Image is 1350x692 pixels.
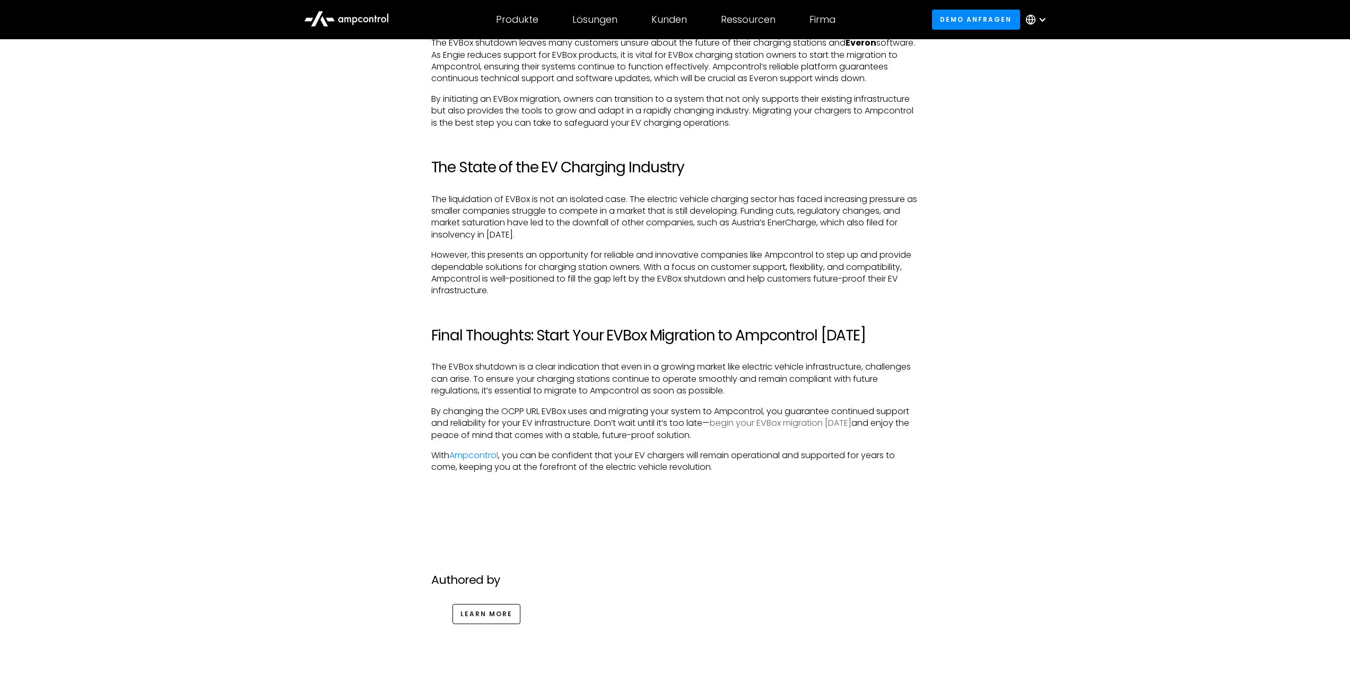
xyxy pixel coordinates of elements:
[431,249,919,297] p: However, this presents an opportunity for reliable and innovative companies like Ampcontrol to st...
[449,449,498,461] a: Ampcontrol
[431,194,919,241] p: The liquidation of EVBox is not an isolated case. The electric vehicle charging sector has faced ...
[431,450,919,474] p: With , you can be confident that your EV chargers will remain operational and supported for years...
[431,573,919,587] h2: Authored by
[572,14,617,25] div: Lösungen
[651,14,687,25] div: Kunden
[431,37,919,85] p: The EVBox shutdown leaves many customers unsure about the future of their charging stations and s...
[496,14,538,25] div: Produkte
[431,159,919,177] h2: The State of the EV Charging Industry
[421,595,930,645] div: go to author page
[431,93,919,129] p: By initiating an EVBox migration, owners can transition to a system that not only supports their ...
[809,14,835,25] div: Firma
[710,417,851,429] a: begin your EVBox migration [DATE]
[431,406,919,441] p: By changing the OCPP URL EVBox uses and migrating your system to Ampcontrol, you guarantee contin...
[721,14,776,25] div: Ressourcen
[431,327,919,345] h2: Final Thoughts: Start Your EVBox Migration to Ampcontrol [DATE]
[431,361,919,397] p: The EVBox shutdown is a clear indication that even in a growing market like electric vehicle infr...
[846,37,876,49] strong: Everon
[452,604,521,624] a: go to the author's information page
[932,10,1020,29] a: Demo anfragen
